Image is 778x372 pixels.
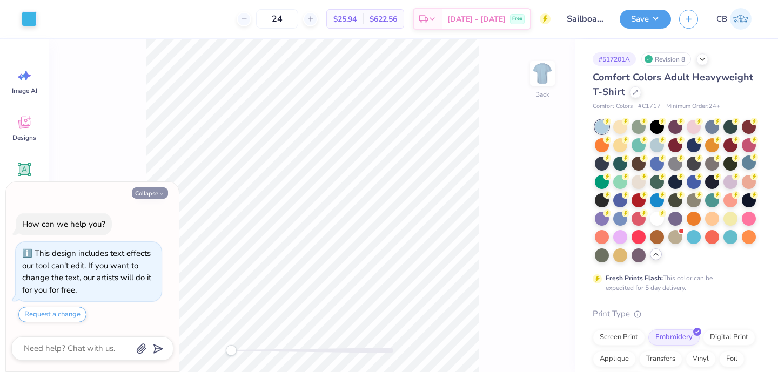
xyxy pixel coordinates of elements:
a: CB [712,8,756,30]
div: How can we help you? [22,219,105,229]
div: Accessibility label [226,345,237,356]
div: Revision 8 [641,52,691,66]
button: Save [620,10,671,29]
span: Minimum Order: 24 + [666,102,720,111]
span: Comfort Colors Adult Heavyweight T-Shirt [593,71,753,98]
span: Image AI [12,86,37,95]
span: [DATE] - [DATE] [447,13,506,25]
div: Transfers [639,351,682,367]
span: Comfort Colors [593,102,633,111]
div: Foil [719,351,745,367]
div: # 517201A [593,52,636,66]
span: $25.94 [333,13,357,25]
span: # C1717 [638,102,661,111]
div: Applique [593,351,636,367]
img: Caroline Beach [730,8,752,30]
div: Vinyl [686,351,716,367]
div: Digital Print [703,329,755,346]
span: $622.56 [370,13,397,25]
div: Screen Print [593,329,645,346]
span: CB [716,13,727,25]
input: – – [256,9,298,29]
span: Designs [12,133,36,142]
div: Back [535,90,549,99]
img: Back [532,63,553,84]
button: Collapse [132,187,168,199]
button: Request a change [18,307,86,322]
div: This color can be expedited for 5 day delivery. [606,273,739,293]
div: This design includes text effects our tool can't edit. If you want to change the text, our artist... [22,248,151,295]
span: Add Text [11,180,37,189]
div: Print Type [593,308,756,320]
span: Free [512,15,522,23]
strong: Fresh Prints Flash: [606,274,663,282]
input: Untitled Design [559,8,612,30]
div: Embroidery [648,329,700,346]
